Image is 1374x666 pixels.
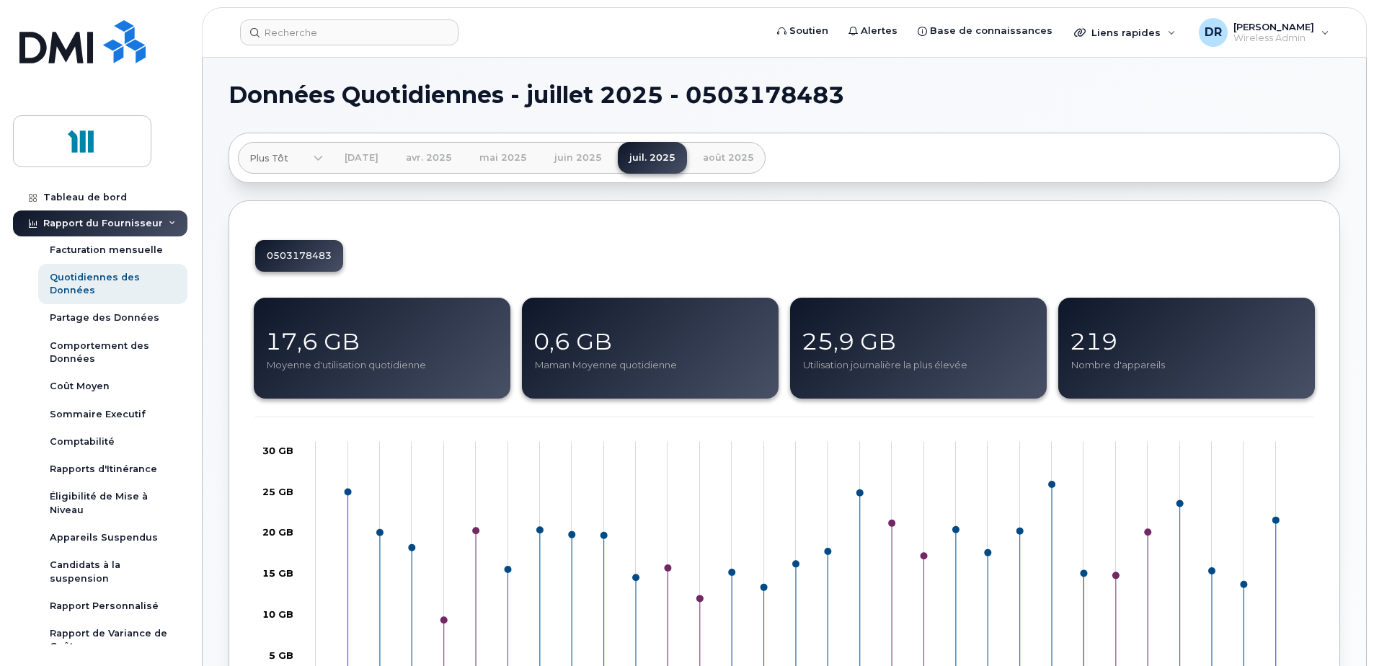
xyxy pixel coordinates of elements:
div: 219 [1070,325,1306,358]
div: Utilisation journalière la plus élevée [802,358,1038,372]
div: 0,6 GB [533,325,770,358]
a: avr. 2025 [394,142,464,174]
tspan: 20 GB [262,526,293,538]
div: 17,6 GB [265,325,502,358]
g: undefined GB [262,526,293,538]
div: Maman Moyenne quotidienne [533,358,770,372]
a: juin 2025 [543,142,613,174]
a: [DATE] [333,142,390,174]
a: août 2025 [691,142,766,174]
a: Plus tôt [238,142,323,174]
g: undefined GB [262,608,293,620]
a: mai 2025 [468,142,538,174]
span: Plus tôt [249,151,288,165]
g: undefined GB [262,567,293,579]
g: undefined GB [262,486,293,497]
tspan: 30 GB [262,445,293,456]
iframe: Messenger Launcher [1311,603,1363,655]
tspan: 25 GB [262,486,293,497]
tspan: 5 GB [269,649,293,661]
a: juil. 2025 [618,142,687,174]
g: undefined GB [269,649,293,661]
div: Nombre d'appareils [1070,358,1306,372]
span: Données Quotidiennes - juillet 2025 - 0503178483 [229,84,844,106]
g: undefined GB [262,445,293,456]
tspan: 10 GB [262,608,293,620]
div: 25,9 GB [802,325,1038,358]
div: Moyenne d'utilisation quotidienne [265,358,502,372]
tspan: 15 GB [262,567,293,579]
